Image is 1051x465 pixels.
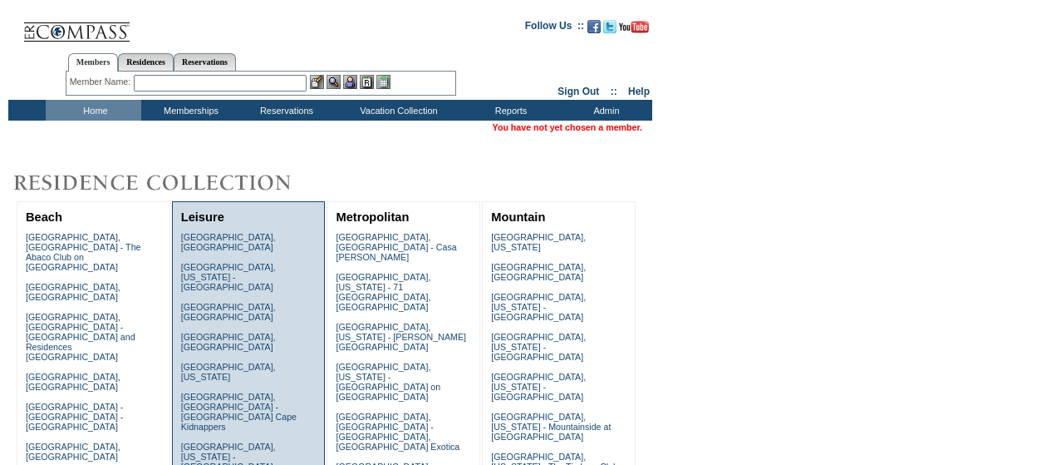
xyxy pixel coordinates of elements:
a: Metropolitan [336,210,409,224]
a: Become our fan on Facebook [587,25,601,35]
a: Subscribe to our YouTube Channel [619,25,649,35]
a: [GEOGRAPHIC_DATA], [GEOGRAPHIC_DATA] [26,282,120,302]
a: Leisure [181,210,224,224]
a: [GEOGRAPHIC_DATA], [US_STATE] - [GEOGRAPHIC_DATA] [491,332,586,362]
a: [GEOGRAPHIC_DATA], [GEOGRAPHIC_DATA] - The Abaco Club on [GEOGRAPHIC_DATA] [26,232,141,272]
span: You have not yet chosen a member. [493,122,642,132]
a: [GEOGRAPHIC_DATA], [GEOGRAPHIC_DATA] - [GEOGRAPHIC_DATA] Cape Kidnappers [181,392,297,432]
a: [GEOGRAPHIC_DATA], [GEOGRAPHIC_DATA] [26,442,120,462]
td: Admin [557,100,652,121]
img: Impersonate [343,75,357,89]
td: Reservations [237,100,332,121]
a: [GEOGRAPHIC_DATA], [GEOGRAPHIC_DATA] [181,302,276,322]
a: Sign Out [557,86,599,97]
a: [GEOGRAPHIC_DATA], [GEOGRAPHIC_DATA] [491,262,586,282]
span: :: [611,86,617,97]
img: b_edit.gif [310,75,324,89]
a: [GEOGRAPHIC_DATA], [US_STATE] - [PERSON_NAME][GEOGRAPHIC_DATA] [336,322,466,352]
img: i.gif [8,25,22,26]
a: [GEOGRAPHIC_DATA], [GEOGRAPHIC_DATA] [26,372,120,392]
a: [GEOGRAPHIC_DATA], [GEOGRAPHIC_DATA] [181,232,276,252]
img: Subscribe to our YouTube Channel [619,21,649,33]
div: Member Name: [70,75,134,89]
a: [GEOGRAPHIC_DATA], [GEOGRAPHIC_DATA] - Casa [PERSON_NAME] [336,232,456,262]
td: Home [46,100,141,121]
td: Vacation Collection [332,100,461,121]
a: [GEOGRAPHIC_DATA] - [GEOGRAPHIC_DATA] - [GEOGRAPHIC_DATA] [26,402,123,432]
a: Members [68,53,119,72]
img: b_calculator.gif [376,75,390,89]
a: [GEOGRAPHIC_DATA], [US_STATE] - [GEOGRAPHIC_DATA] [491,292,586,322]
td: Follow Us :: [525,18,584,38]
a: Beach [26,210,62,224]
a: Residences [118,53,174,71]
img: Compass Home [22,8,130,42]
td: Reports [461,100,557,121]
a: [GEOGRAPHIC_DATA], [GEOGRAPHIC_DATA] - [GEOGRAPHIC_DATA], [GEOGRAPHIC_DATA] Exotica [336,412,459,452]
a: [GEOGRAPHIC_DATA], [US_STATE] - Mountainside at [GEOGRAPHIC_DATA] [491,412,611,442]
img: View [327,75,341,89]
a: [GEOGRAPHIC_DATA], [US_STATE] - [GEOGRAPHIC_DATA] [491,372,586,402]
a: [GEOGRAPHIC_DATA], [GEOGRAPHIC_DATA] [181,332,276,352]
a: Help [628,86,650,97]
a: [GEOGRAPHIC_DATA], [US_STATE] - [GEOGRAPHIC_DATA] on [GEOGRAPHIC_DATA] [336,362,440,402]
img: Become our fan on Facebook [587,20,601,33]
a: [GEOGRAPHIC_DATA], [US_STATE] [181,362,276,382]
a: Follow us on Twitter [603,25,616,35]
img: Destinations by Exclusive Resorts [8,166,332,200]
img: Follow us on Twitter [603,20,616,33]
a: [GEOGRAPHIC_DATA], [US_STATE] [491,232,586,252]
a: [GEOGRAPHIC_DATA], [GEOGRAPHIC_DATA] - [GEOGRAPHIC_DATA] and Residences [GEOGRAPHIC_DATA] [26,312,135,362]
a: [GEOGRAPHIC_DATA], [US_STATE] - 71 [GEOGRAPHIC_DATA], [GEOGRAPHIC_DATA] [336,272,430,312]
td: Memberships [141,100,237,121]
a: [GEOGRAPHIC_DATA], [US_STATE] - [GEOGRAPHIC_DATA] [181,262,276,292]
img: Reservations [360,75,374,89]
a: Mountain [491,210,545,224]
a: Reservations [174,53,236,71]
